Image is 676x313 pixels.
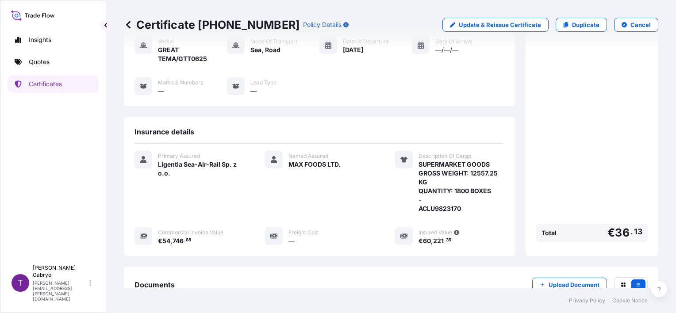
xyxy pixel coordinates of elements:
span: 746 [173,238,184,244]
button: Cancel [614,18,658,32]
span: Description Of Cargo [419,153,471,160]
p: Certificate [PHONE_NUMBER] [124,18,300,32]
span: , [431,238,433,244]
a: Privacy Policy [569,297,605,304]
a: Duplicate [556,18,607,32]
span: 54 [162,238,170,244]
span: € [158,238,162,244]
span: 221 [433,238,444,244]
a: Quotes [8,53,99,71]
span: Marks & Numbers [158,79,203,86]
span: GREAT TEMA/GTT0625 [158,46,227,63]
span: Freight Cost [288,229,319,236]
a: Certificates [8,75,99,93]
p: Update & Reissue Certificate [459,20,541,29]
span: 35 [446,239,451,242]
p: Quotes [29,57,50,66]
span: . [444,239,446,242]
span: —/—/— [435,46,458,54]
span: Insured Value [419,229,452,236]
span: Total [542,229,557,237]
span: MAX FOODS LTD. [288,160,341,169]
p: Duplicate [572,20,599,29]
span: 60 [423,238,431,244]
span: . [630,229,633,234]
span: Ligentia Sea-Air-Rail Sp. z o.o. [158,160,244,178]
span: Primary Assured [158,153,200,160]
span: 36 [615,227,629,238]
span: € [607,227,615,238]
span: Load Type [250,79,277,86]
p: Policy Details [303,20,342,29]
p: Certificates [29,80,62,88]
a: Insights [8,31,99,49]
span: € [419,238,423,244]
span: Sea, Road [250,46,280,54]
p: Upload Document [549,280,599,289]
span: 13 [634,229,642,234]
span: Insurance details [134,127,194,136]
span: 68 [186,239,191,242]
span: [DATE] [343,46,363,54]
span: Documents [134,280,175,289]
a: Update & Reissue Certificate [442,18,549,32]
button: Upload Document [532,278,607,292]
span: — [158,87,164,95]
span: Named Assured [288,153,328,160]
span: — [250,87,257,95]
span: — [288,237,295,245]
p: Insights [29,35,51,44]
a: Cookie Notice [612,297,648,304]
p: [PERSON_NAME] Gabryel [33,264,88,279]
span: T [18,279,23,287]
span: , [170,238,173,244]
span: . [184,239,185,242]
p: Cancel [630,20,651,29]
p: [PERSON_NAME][EMAIL_ADDRESS][PERSON_NAME][DOMAIN_NAME] [33,280,88,302]
span: Commercial Invoice Value [158,229,223,236]
span: SUPERMARKET GOODS GROSS WEIGHT: 12557.25 KG QUANTITY: 1800 BOXES - ACLU9823170 [419,160,504,213]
